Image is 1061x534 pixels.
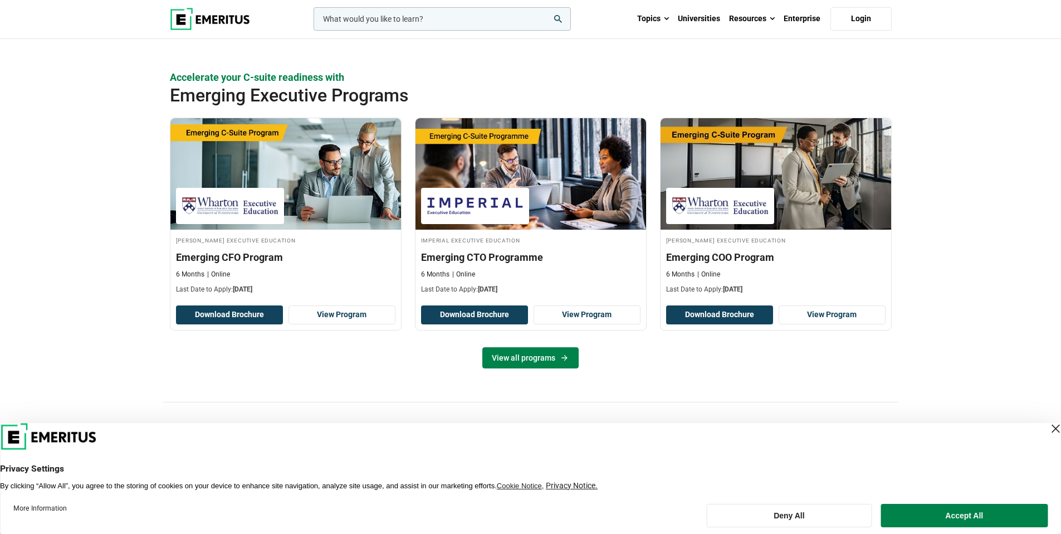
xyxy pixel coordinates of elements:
[289,305,395,324] a: View Program
[672,193,769,219] img: Wharton Executive Education
[176,235,395,245] h4: [PERSON_NAME] Executive Education
[415,118,646,230] img: Emerging CTO Programme | Online Business Management Course
[415,118,646,300] a: Business Management Course by Imperial Executive Education - October 2, 2025 Imperial Executive E...
[478,285,497,293] span: [DATE]
[666,235,886,245] h4: [PERSON_NAME] Executive Education
[723,285,742,293] span: [DATE]
[666,305,773,324] button: Download Brochure
[534,305,640,324] a: View Program
[661,118,891,300] a: Supply Chain and Operations Course by Wharton Executive Education - September 30, 2025 Wharton Ex...
[421,235,640,245] h4: Imperial Executive Education
[482,347,579,368] a: View all programs
[421,270,449,279] p: 6 Months
[314,7,571,31] input: woocommerce-product-search-field-0
[233,285,252,293] span: [DATE]
[830,7,892,31] a: Login
[666,285,886,294] p: Last Date to Apply:
[176,285,395,294] p: Last Date to Apply:
[170,118,401,300] a: Finance Course by Wharton Executive Education - October 2, 2025 Wharton Executive Education [PERS...
[666,270,695,279] p: 6 Months
[427,193,524,219] img: Imperial Executive Education
[452,270,475,279] p: Online
[661,118,891,230] img: Emerging COO Program | Online Supply Chain and Operations Course
[176,270,204,279] p: 6 Months
[421,285,640,294] p: Last Date to Apply:
[170,118,401,230] img: Emerging CFO Program | Online Finance Course
[170,84,819,106] h2: Emerging Executive Programs
[170,70,892,84] p: Accelerate your C-suite readiness with
[697,270,720,279] p: Online
[666,250,886,264] h3: Emerging COO Program
[176,305,283,324] button: Download Brochure
[779,305,886,324] a: View Program
[421,305,528,324] button: Download Brochure
[421,250,640,264] h3: Emerging CTO Programme
[176,250,395,264] h3: Emerging CFO Program
[207,270,230,279] p: Online
[182,193,278,219] img: Wharton Executive Education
